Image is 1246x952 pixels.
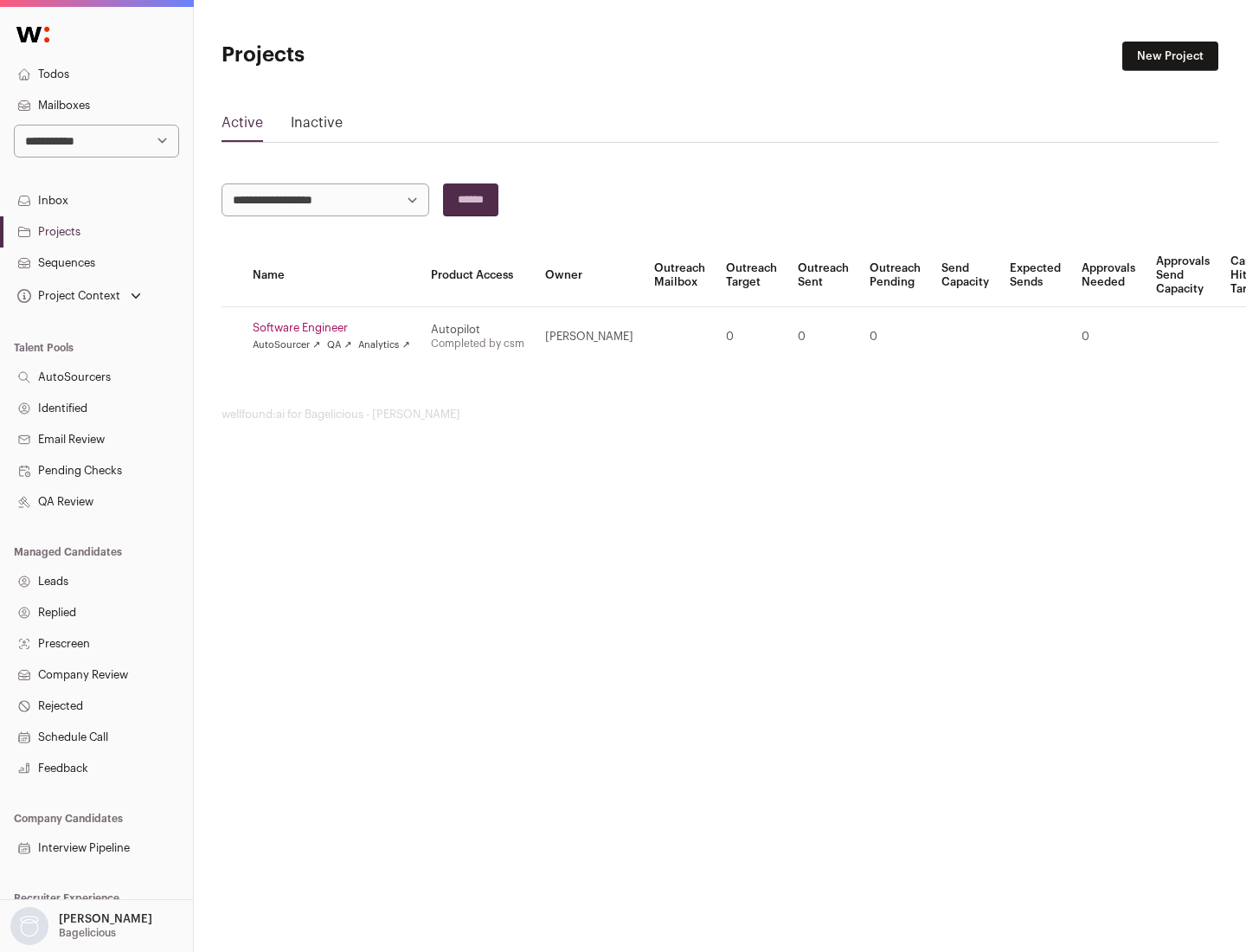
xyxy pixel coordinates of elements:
[7,907,156,945] button: Open dropdown
[10,907,48,945] img: nopic.png
[421,244,535,307] th: Product Access
[787,244,859,307] th: Outreach Sent
[1122,42,1218,71] a: New Project
[535,244,644,307] th: Owner
[716,307,787,367] td: 0
[1071,307,1146,367] td: 0
[1146,244,1220,307] th: Approvals Send Capacity
[222,113,263,140] a: Active
[14,289,120,303] div: Project Context
[431,323,524,337] div: Autopilot
[358,338,409,352] a: Analytics ↗
[253,321,410,335] a: Software Engineer
[535,307,644,367] td: [PERSON_NAME]
[222,42,554,69] h1: Projects
[931,244,999,307] th: Send Capacity
[242,244,421,307] th: Name
[431,338,524,349] a: Completed by csm
[327,338,351,352] a: QA ↗
[787,307,859,367] td: 0
[59,926,116,940] p: Bagelicious
[716,244,787,307] th: Outreach Target
[14,284,145,308] button: Open dropdown
[291,113,343,140] a: Inactive
[859,244,931,307] th: Outreach Pending
[644,244,716,307] th: Outreach Mailbox
[59,912,152,926] p: [PERSON_NAME]
[1071,244,1146,307] th: Approvals Needed
[7,17,59,52] img: Wellfound
[999,244,1071,307] th: Expected Sends
[859,307,931,367] td: 0
[222,408,1218,421] footer: wellfound:ai for Bagelicious - [PERSON_NAME]
[253,338,320,352] a: AutoSourcer ↗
